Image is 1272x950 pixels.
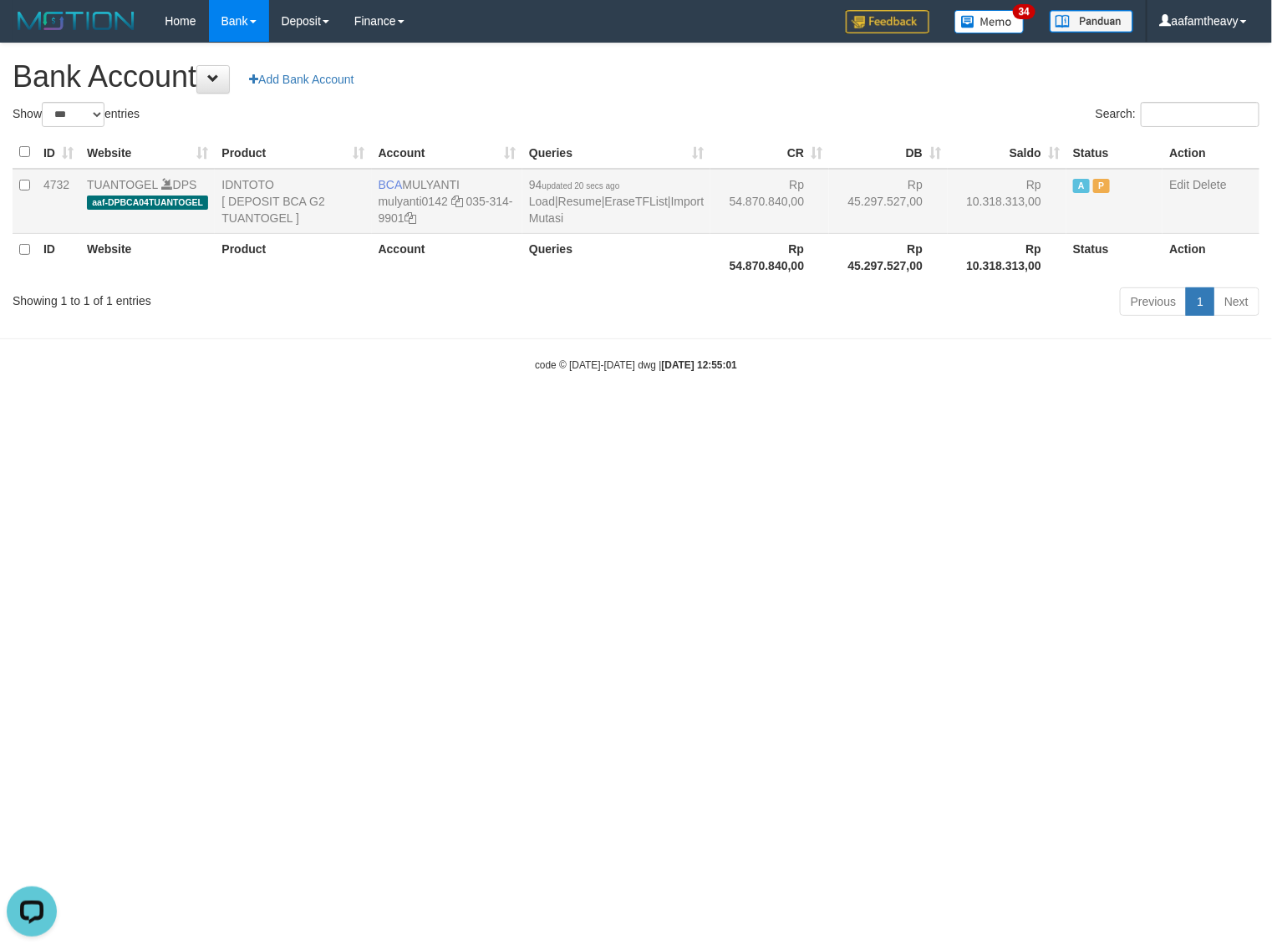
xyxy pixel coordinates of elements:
[1093,179,1110,193] span: Paused
[710,233,829,281] th: Rp 54.870.840,00
[1073,179,1090,193] span: Active
[829,136,948,169] th: DB: activate to sort column ascending
[1163,136,1259,169] th: Action
[542,181,620,191] span: updated 20 secs ago
[846,10,929,33] img: Feedback.jpg
[529,178,704,225] span: | | |
[451,195,463,208] a: Copy mulyanti0142 to clipboard
[1066,233,1163,281] th: Status
[215,169,371,234] td: IDNTOTO [ DEPOSIT BCA G2 TUANTOGEL ]
[662,359,737,371] strong: [DATE] 12:55:01
[215,233,371,281] th: Product
[7,7,57,57] button: Open LiveChat chat widget
[13,102,140,127] label: Show entries
[954,10,1025,33] img: Button%20Memo.svg
[1186,287,1214,316] a: 1
[87,196,208,210] span: aaf-DPBCA04TUANTOGEL
[529,195,704,225] a: Import Mutasi
[1213,287,1259,316] a: Next
[529,195,555,208] a: Load
[80,169,215,234] td: DPS
[522,136,710,169] th: Queries: activate to sort column ascending
[710,169,829,234] td: Rp 54.870.840,00
[372,136,522,169] th: Account: activate to sort column ascending
[948,233,1066,281] th: Rp 10.318.313,00
[529,178,619,191] span: 94
[80,233,215,281] th: Website
[948,169,1066,234] td: Rp 10.318.313,00
[710,136,829,169] th: CR: activate to sort column ascending
[829,169,948,234] td: Rp 45.297.527,00
[1141,102,1259,127] input: Search:
[379,178,403,191] span: BCA
[372,169,522,234] td: MULYANTI 035-314-9901
[42,102,104,127] select: Showentries
[1120,287,1187,316] a: Previous
[404,211,416,225] a: Copy 0353149901 to clipboard
[1013,4,1035,19] span: 34
[372,233,522,281] th: Account
[37,233,80,281] th: ID
[1163,233,1259,281] th: Action
[238,65,364,94] a: Add Bank Account
[1066,136,1163,169] th: Status
[522,233,710,281] th: Queries
[13,286,517,309] div: Showing 1 to 1 of 1 entries
[13,60,1259,94] h1: Bank Account
[829,233,948,281] th: Rp 45.297.527,00
[605,195,668,208] a: EraseTFList
[1193,178,1226,191] a: Delete
[215,136,371,169] th: Product: activate to sort column ascending
[13,8,140,33] img: MOTION_logo.png
[37,169,80,234] td: 4732
[948,136,1066,169] th: Saldo: activate to sort column ascending
[87,178,158,191] a: TUANTOGEL
[535,359,737,371] small: code © [DATE]-[DATE] dwg |
[1050,10,1133,33] img: panduan.png
[1169,178,1189,191] a: Edit
[558,195,602,208] a: Resume
[1096,102,1259,127] label: Search:
[379,195,448,208] a: mulyanti0142
[80,136,215,169] th: Website: activate to sort column ascending
[37,136,80,169] th: ID: activate to sort column ascending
